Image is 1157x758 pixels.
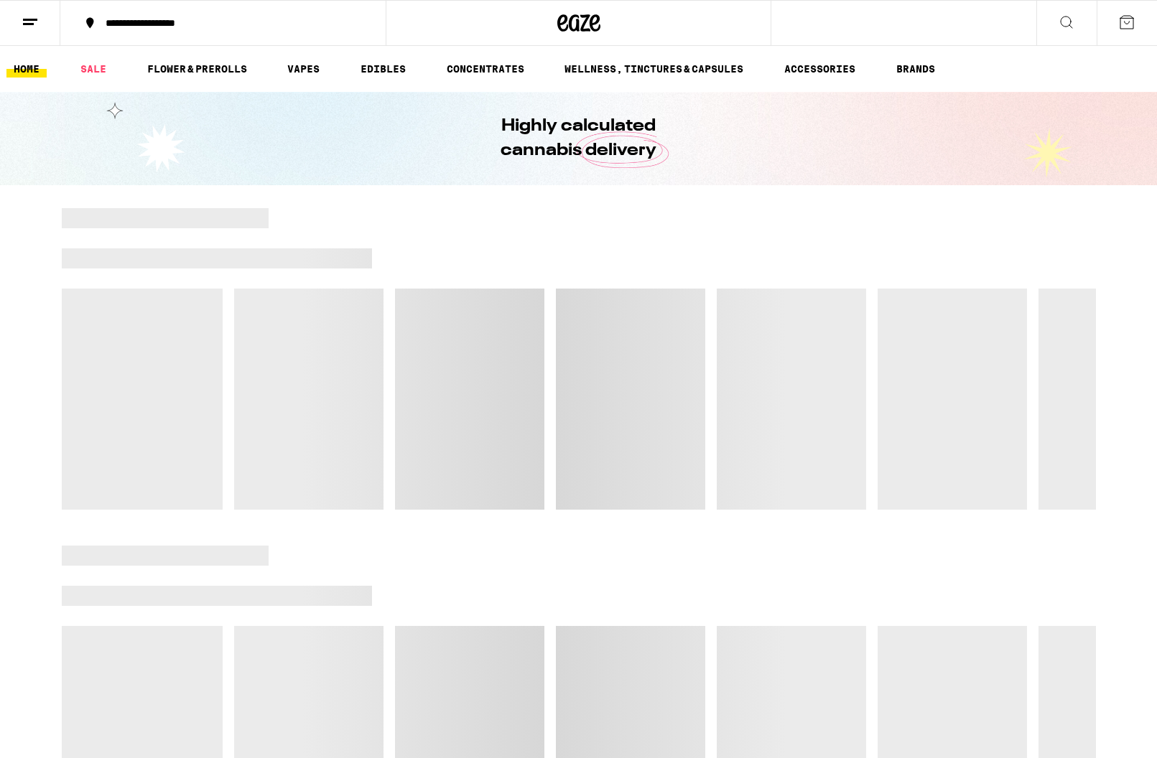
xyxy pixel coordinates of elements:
a: EDIBLES [353,60,413,78]
a: FLOWER & PREROLLS [140,60,254,78]
button: BRANDS [889,60,942,78]
a: WELLNESS, TINCTURES & CAPSULES [557,60,751,78]
h1: Highly calculated cannabis delivery [460,114,697,163]
a: SALE [73,60,113,78]
a: VAPES [280,60,327,78]
a: ACCESSORIES [777,60,863,78]
a: HOME [6,60,47,78]
a: CONCENTRATES [440,60,531,78]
